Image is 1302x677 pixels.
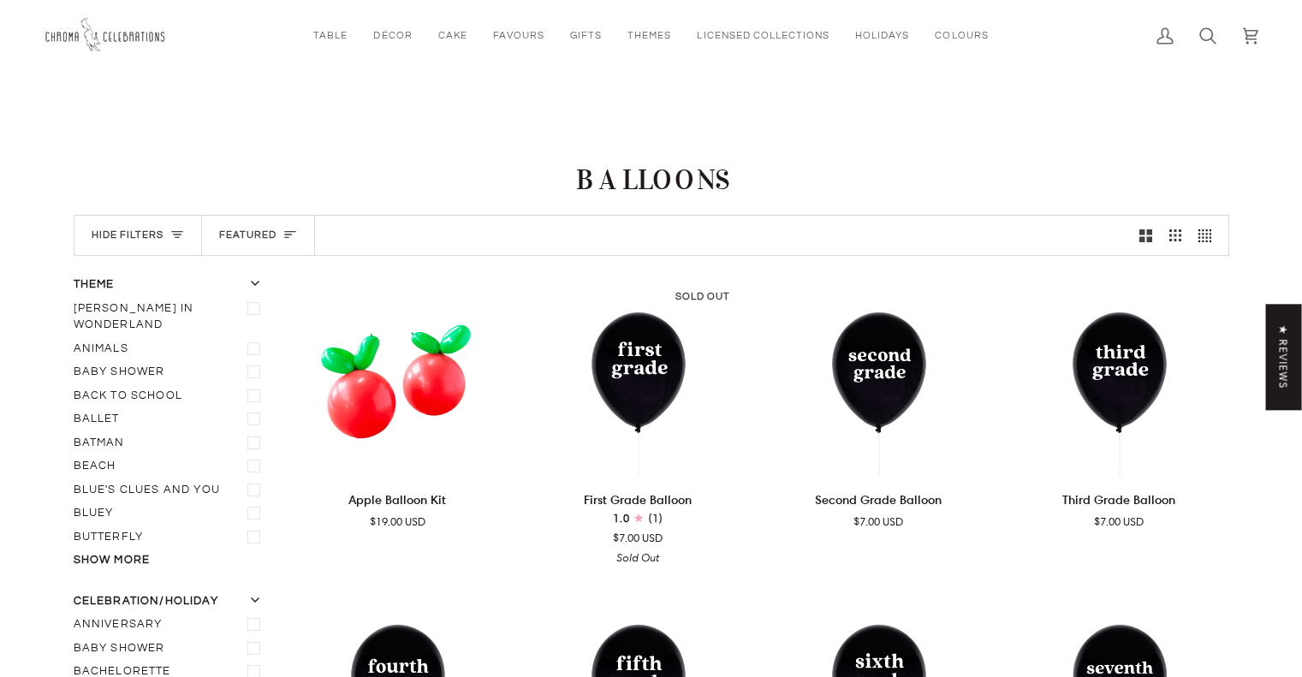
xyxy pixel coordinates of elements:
p: Third Grade Balloon [1062,490,1175,509]
product-grid-item: Third Grade Balloon [1009,276,1229,530]
button: Celebration/Holiday [74,593,267,614]
label: Alice In Wonderland [74,297,267,337]
span: (1) [649,511,663,528]
img: Chroma Celebrations [43,13,171,58]
span: Favours [493,28,544,43]
span: $7.00 USD [613,530,663,547]
p: Apple Balloon Kit [348,490,446,509]
product-grid-item-variant: Default Title [288,276,508,477]
span: Gifts [570,28,602,43]
button: Hide filters [74,216,203,255]
span: Celebration/Holiday [74,593,218,610]
label: Baby shower [74,637,267,661]
span: Décor [373,28,412,43]
span: $7.00 USD [853,514,903,531]
button: Theme [74,276,267,297]
span: Holidays [855,28,909,43]
span: Theme [74,276,115,294]
a: Apple Balloon Kit [288,276,508,477]
h1: Balloons [74,163,1229,198]
a: First Grade Balloon [528,484,748,566]
a: Apple Balloon Kit [288,484,508,530]
label: Back to School [74,384,267,408]
p: First Grade Balloon [584,490,692,509]
label: Butterfly [74,526,267,549]
span: Themes [627,28,671,43]
product-grid-item-variant: Default Title [1009,276,1229,477]
span: Cake [438,28,467,43]
label: Beach [74,454,267,478]
p: Second Grade Balloon [815,490,942,509]
label: Blue's Clues and You [74,478,267,502]
ul: Filter [74,297,267,549]
em: Sold Out [616,550,659,564]
span: Licensed Collections [697,28,829,43]
product-grid-item: First Grade Balloon [528,276,748,566]
div: 1.0 out of 5.0 stars, 1 total reviews [613,511,663,528]
product-grid-item: Second Grade Balloon [769,276,989,530]
button: Show 2 products per row [1131,216,1161,255]
product-grid-item: Apple Balloon Kit [288,276,508,530]
span: $7.00 USD [1094,514,1144,531]
span: 1.0 [613,511,631,528]
a: Second Grade Balloon [769,484,989,530]
img: First Grade Balloon [528,276,748,477]
label: Anniversary [74,613,267,637]
div: Click to open Judge.me floating reviews tab [1266,304,1302,410]
span: Hide filters [92,228,163,244]
label: Baby Shower [74,360,267,384]
span: Featured [219,228,276,244]
span: $19.00 USD [370,514,425,531]
button: Sort [202,216,315,255]
product-grid-item-variant: Default Title [769,276,989,477]
label: Bluey [74,502,267,526]
label: Animals [74,337,267,361]
span: Colours [935,28,988,43]
a: Third Grade Balloon [1009,484,1229,530]
product-grid-item-variant: Default Title [528,276,748,477]
a: Second Grade Balloon [769,276,989,477]
button: Show 4 products per row [1190,216,1228,255]
a: Third Grade Balloon [1009,276,1229,477]
label: Ballet [74,407,267,431]
label: Batman [74,431,267,455]
button: Show more [74,552,267,569]
button: Show 3 products per row [1161,216,1191,255]
div: Sold Out [667,285,739,310]
span: Table [313,28,348,43]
